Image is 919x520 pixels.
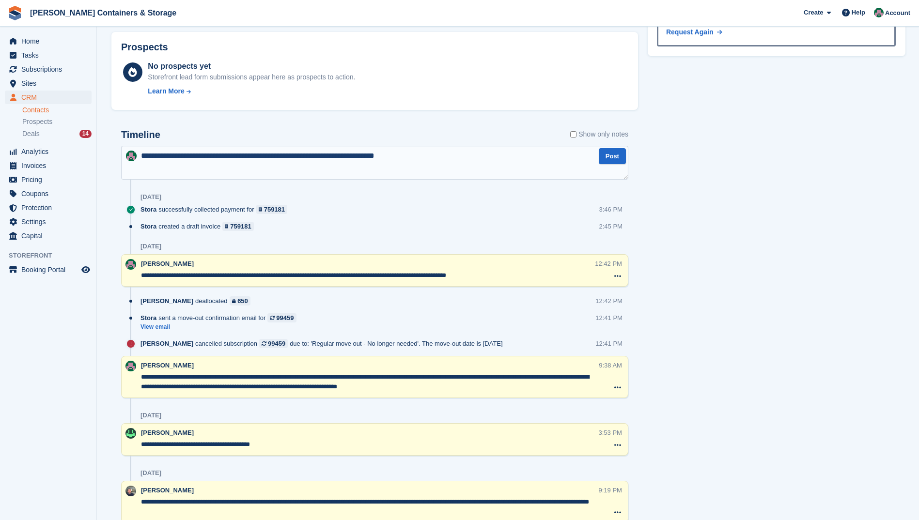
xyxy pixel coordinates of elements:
[5,34,92,48] a: menu
[125,259,136,270] img: Julia Marcham
[121,42,168,53] h2: Prospects
[267,313,296,322] a: 99459
[264,205,285,214] div: 759181
[141,260,194,267] span: [PERSON_NAME]
[21,201,79,214] span: Protection
[125,361,136,371] img: Julia Marcham
[21,76,79,90] span: Sites
[666,27,722,37] a: Request Again
[140,296,193,306] span: [PERSON_NAME]
[5,229,92,243] a: menu
[140,243,161,250] div: [DATE]
[21,48,79,62] span: Tasks
[852,8,865,17] span: Help
[595,296,623,306] div: 12:42 PM
[21,215,79,229] span: Settings
[595,313,623,322] div: 12:41 PM
[268,339,285,348] div: 99459
[599,428,622,437] div: 3:53 PM
[256,205,288,214] a: 759181
[148,72,355,82] div: Storefront lead form submissions appear here as prospects to action.
[874,8,884,17] img: Julia Marcham
[79,130,92,138] div: 14
[140,222,156,231] span: Stora
[5,215,92,229] a: menu
[126,151,137,161] img: Julia Marcham
[21,145,79,158] span: Analytics
[666,28,714,36] span: Request Again
[22,117,52,126] span: Prospects
[140,469,161,477] div: [DATE]
[599,205,623,214] div: 3:46 PM
[5,201,92,214] a: menu
[140,205,292,214] div: successfully collected payment for
[140,313,156,322] span: Stora
[230,222,251,231] div: 759181
[140,339,508,348] div: cancelled subscription due to: 'Regular move out - No longer needed'. The move-out date is [DATE]
[141,429,194,436] span: [PERSON_NAME]
[140,296,255,306] div: deallocated
[22,117,92,127] a: Prospects
[570,129,576,139] input: Show only notes
[237,296,248,306] div: 650
[21,159,79,172] span: Invoices
[140,205,156,214] span: Stora
[599,361,622,370] div: 9:38 AM
[5,187,92,200] a: menu
[21,34,79,48] span: Home
[804,8,823,17] span: Create
[22,129,92,139] a: Deals 14
[148,86,184,96] div: Learn More
[259,339,288,348] a: 99459
[8,6,22,20] img: stora-icon-8386f47178a22dfd0bd8f6a31ec36ba5ce8667c1dd55bd0f319d3a0aa187defe.svg
[140,222,259,231] div: created a draft invoice
[121,129,160,140] h2: Timeline
[5,263,92,276] a: menu
[140,339,193,348] span: [PERSON_NAME]
[140,412,161,419] div: [DATE]
[276,313,294,322] div: 99459
[5,62,92,76] a: menu
[125,428,136,439] img: Arjun Preetham
[5,76,92,90] a: menu
[140,313,301,322] div: sent a move-out confirmation email for
[570,129,628,139] label: Show only notes
[21,229,79,243] span: Capital
[21,173,79,186] span: Pricing
[148,61,355,72] div: No prospects yet
[5,145,92,158] a: menu
[21,62,79,76] span: Subscriptions
[595,339,623,348] div: 12:41 PM
[22,106,92,115] a: Contacts
[140,323,301,331] a: View email
[141,362,194,369] span: [PERSON_NAME]
[80,264,92,275] a: Preview store
[9,251,96,260] span: Storefront
[5,173,92,186] a: menu
[595,259,622,268] div: 12:42 PM
[21,91,79,104] span: CRM
[599,222,623,231] div: 2:45 PM
[125,486,136,496] img: Adam Greenhalgh
[599,148,626,164] button: Post
[141,487,194,494] span: [PERSON_NAME]
[140,193,161,201] div: [DATE]
[26,5,180,21] a: [PERSON_NAME] Containers & Storage
[222,222,254,231] a: 759181
[5,48,92,62] a: menu
[148,86,355,96] a: Learn More
[599,486,622,495] div: 9:19 PM
[230,296,250,306] a: 650
[5,91,92,104] a: menu
[885,8,910,18] span: Account
[22,129,40,138] span: Deals
[5,159,92,172] a: menu
[21,187,79,200] span: Coupons
[21,263,79,276] span: Booking Portal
